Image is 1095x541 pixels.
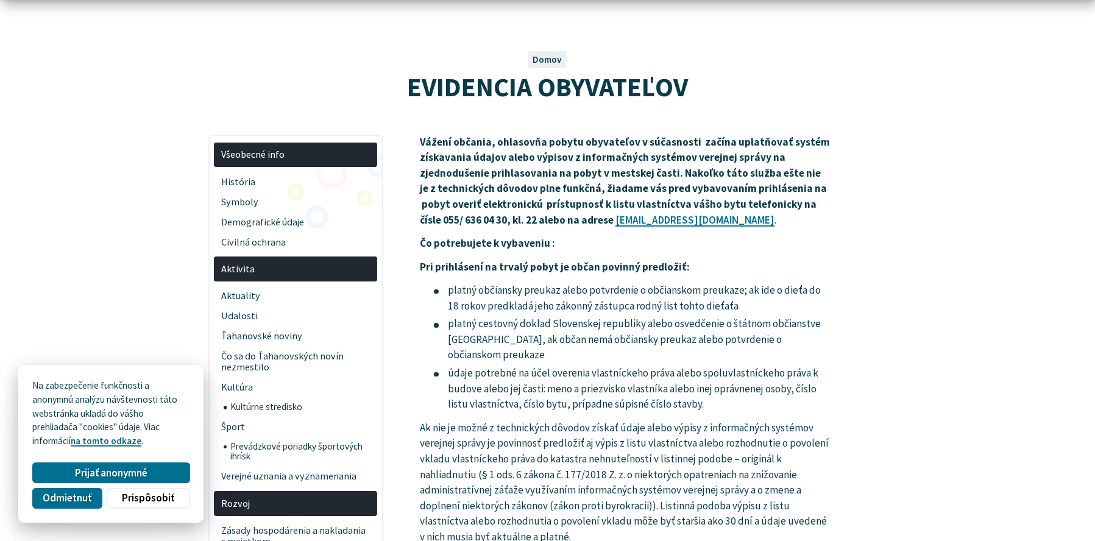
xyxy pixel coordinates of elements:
[420,236,555,250] strong: Čo potrebujete k vybaveniu :
[221,286,370,306] span: Aktuality
[221,306,370,327] span: Udalosti
[224,397,378,417] a: Kultúrne stredisko
[221,346,370,377] span: Čo sa do Ťahanovských novín nezmestilo
[75,467,147,479] span: Prijať anonymné
[214,192,377,212] a: Symboly
[221,259,370,279] span: Aktivita
[122,492,174,504] span: Prispôsobiť
[214,212,377,232] a: Demografické údaje
[214,306,377,327] a: Udalosti
[214,327,377,347] a: Ťahanovské noviny
[43,492,91,504] span: Odmietnuť
[32,488,102,509] button: Odmietnuť
[420,260,690,274] strong: Pri prihlásení na trvalý pobyt je občan povinný predložiť:
[221,377,370,397] span: Kultúra
[221,327,370,347] span: Ťahanovské noviny
[221,212,370,232] span: Demografické údaje
[214,172,377,192] a: História
[107,488,190,509] button: Prispôsobiť
[221,145,370,165] span: Všeobecné info
[420,135,830,227] strong: Vážení občania, ohlasovňa pobytu obyvateľov v súčasnosti začína uplatňovať systém získavania údaj...
[214,491,377,516] a: Rozvoj
[224,437,378,467] a: Prevádzkové poriadky športových ihrísk
[615,213,774,227] a: [EMAIL_ADDRESS][DOMAIN_NAME]
[214,467,377,487] a: Verejné uznania a vyznamenania
[420,135,831,228] p: .
[230,437,370,467] span: Prevádzkové poriadky športových ihrísk
[214,417,377,437] a: Šport
[214,143,377,168] a: Všeobecné info
[221,172,370,192] span: História
[32,462,190,483] button: Prijať anonymné
[533,54,562,65] a: Domov
[214,346,377,377] a: Čo sa do Ťahanovských novín nezmestilo
[230,397,370,417] span: Kultúrne stredisko
[221,467,370,487] span: Verejné uznania a vyznamenania
[221,417,370,437] span: Šport
[434,283,831,314] li: platný občiansky preukaz alebo potvrdenie o občianskom preukaze; ak ide o dieťa do 18 rokov predk...
[214,256,377,281] a: Aktivita
[434,316,831,363] li: platný cestovný doklad Slovenskej republiky alebo osvedčenie o štátnom občianstve [GEOGRAPHIC_DAT...
[407,70,688,104] span: EVIDENCIA OBYVATEĽOV
[221,192,370,212] span: Symboly
[214,232,377,252] a: Civilná ochrana
[71,435,141,447] a: na tomto odkaze
[221,232,370,252] span: Civilná ochrana
[32,379,190,448] p: Na zabezpečenie funkčnosti a anonymnú analýzu návštevnosti táto webstránka ukladá do vášho prehli...
[434,366,831,412] li: údaje potrebné na účel overenia vlastníckeho práva alebo spoluvlastníckeho práva k budove alebo j...
[214,377,377,397] a: Kultúra
[214,286,377,306] a: Aktuality
[443,213,614,227] strong: 055/ 636 04 30, kl. 22 alebo na adrese
[221,493,370,514] span: Rozvoj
